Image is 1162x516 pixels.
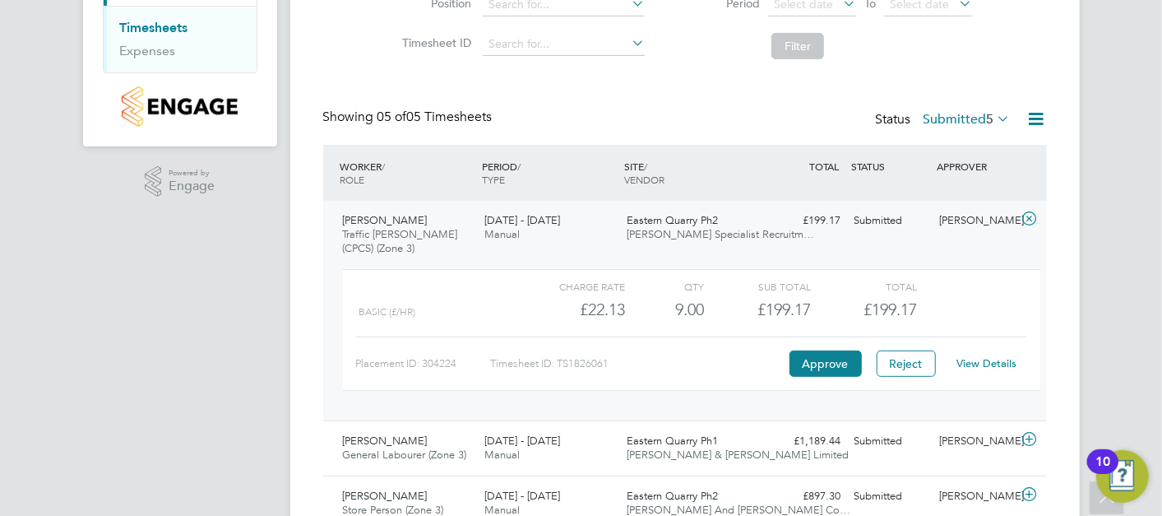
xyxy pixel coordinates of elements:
[103,86,257,127] a: Go to home page
[810,160,840,173] span: TOTAL
[644,160,647,173] span: /
[518,277,624,296] div: Charge rate
[705,296,811,323] div: £199.17
[956,356,1016,370] a: View Details
[336,151,479,194] div: WORKER
[987,111,994,128] span: 5
[627,448,849,462] span: [PERSON_NAME] & [PERSON_NAME] Limited
[620,151,762,194] div: SITE
[625,296,705,323] div: 9.00
[848,428,933,455] div: Submitted
[377,109,407,125] span: 05 of
[484,434,560,448] span: [DATE] - [DATE]
[483,33,645,56] input: Search for...
[625,277,705,296] div: QTY
[924,111,1011,128] label: Submitted
[478,151,620,194] div: PERIOD
[627,434,718,448] span: Eastern Quarry Ph1
[490,351,785,377] div: Timesheet ID: TS1826061
[518,296,624,323] div: £22.13
[482,173,505,186] span: TYPE
[848,483,933,510] div: Submitted
[877,351,936,377] button: Reject
[771,33,824,59] button: Filter
[120,20,188,35] a: Timesheets
[848,151,933,181] div: STATUS
[169,179,215,193] span: Engage
[343,434,428,448] span: [PERSON_NAME]
[789,351,862,377] button: Approve
[484,227,520,241] span: Manual
[122,86,238,127] img: countryside-properties-logo-retina.png
[627,213,718,227] span: Eastern Quarry Ph2
[627,227,814,241] span: [PERSON_NAME] Specialist Recruitm…
[811,277,917,296] div: Total
[356,351,490,377] div: Placement ID: 304224
[1096,450,1149,503] button: Open Resource Center, 10 new notifications
[484,489,560,503] span: [DATE] - [DATE]
[120,43,176,58] a: Expenses
[1095,462,1110,483] div: 10
[863,300,917,319] span: £199.17
[933,483,1018,510] div: [PERSON_NAME]
[627,489,718,503] span: Eastern Quarry Ph2
[517,160,521,173] span: /
[933,428,1018,455] div: [PERSON_NAME]
[933,151,1018,181] div: APPROVER
[397,35,471,50] label: Timesheet ID
[876,109,1014,132] div: Status
[343,448,467,462] span: General Labourer (Zone 3)
[343,213,428,227] span: [PERSON_NAME]
[762,207,848,235] div: £199.17
[343,227,458,255] span: Traffic [PERSON_NAME] (CPCS) (Zone 3)
[382,160,386,173] span: /
[933,207,1018,235] div: [PERSON_NAME]
[343,489,428,503] span: [PERSON_NAME]
[762,483,848,510] div: £897.30
[169,166,215,180] span: Powered by
[145,166,215,198] a: Powered byEngage
[359,306,416,318] span: Basic (£/HR)
[705,277,811,296] div: Sub Total
[484,448,520,462] span: Manual
[104,6,257,72] div: Timesheets
[848,207,933,235] div: Submitted
[762,428,848,455] div: £1,189.44
[484,213,560,227] span: [DATE] - [DATE]
[624,173,664,186] span: VENDOR
[340,173,365,186] span: ROLE
[323,109,496,126] div: Showing
[377,109,493,125] span: 05 Timesheets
